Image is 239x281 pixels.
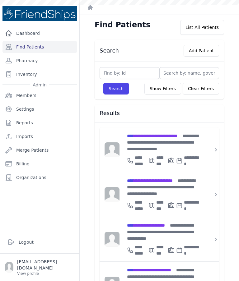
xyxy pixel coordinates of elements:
a: Pharmacy [2,54,77,67]
div: List All Patients [180,20,224,35]
a: [EMAIL_ADDRESS][DOMAIN_NAME] View profile [5,259,74,276]
a: Dashboard [2,27,77,39]
button: Search [103,83,129,94]
input: Find by: id [100,67,159,79]
h3: Results [100,109,219,117]
a: Find Patients [2,41,77,53]
a: Billing [2,158,77,170]
h1: Find Patients [95,20,150,30]
button: Add Patient [184,45,219,57]
a: Imports [2,130,77,143]
button: Clear Filters [183,83,219,94]
img: person-242608b1a05df3501eefc295dc1bc67a.jpg [105,232,119,247]
p: [EMAIL_ADDRESS][DOMAIN_NAME] [17,259,74,271]
input: Search by: name, government id or phone [159,67,219,79]
p: View profile [17,271,74,276]
h3: Search [100,47,119,54]
a: Inventory [2,68,77,81]
a: Organizations [2,171,77,184]
button: Show Filters [144,83,181,94]
img: person-242608b1a05df3501eefc295dc1bc67a.jpg [105,142,119,157]
a: Members [2,89,77,102]
a: Settings [2,103,77,115]
img: Medical Missions EMR [2,6,77,21]
span: Admin [30,82,49,88]
a: Logout [5,236,74,248]
img: person-242608b1a05df3501eefc295dc1bc67a.jpg [105,187,119,202]
a: Merge Patients [2,144,77,156]
a: Reports [2,117,77,129]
